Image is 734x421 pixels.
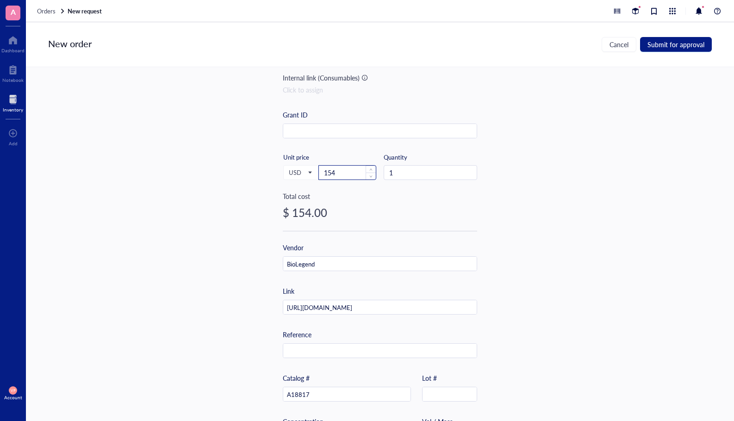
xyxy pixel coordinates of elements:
div: Unit price [283,153,341,161]
span: down [369,175,373,178]
a: Dashboard [1,33,25,53]
div: Account [4,395,22,400]
span: A [11,6,16,18]
div: Total cost [283,191,477,201]
div: Click to assign [283,85,477,95]
span: Submit for approval [647,41,704,48]
div: Reference [283,329,311,340]
a: New request [68,7,104,15]
div: New order [48,37,92,52]
div: Catalog # [283,373,310,383]
div: Inventory [3,107,23,112]
a: Orders [37,7,66,15]
a: Inventory [3,92,23,112]
div: Add [9,141,18,146]
span: Increase Value [366,166,376,173]
span: Orders [37,6,56,15]
div: Notebook [2,77,24,83]
div: Link [283,286,294,296]
div: Lot # [422,373,437,383]
span: Decrease Value [366,173,376,180]
button: Cancel [602,37,636,52]
div: Dashboard [1,48,25,53]
span: USD [289,168,311,177]
button: Submit for approval [640,37,712,52]
div: $ 154.00 [283,205,477,220]
a: Notebook [2,62,24,83]
div: Grant ID [283,110,308,120]
div: Internal link (Consumables) [283,73,360,83]
div: Vendor [283,242,304,253]
span: Cancel [610,41,628,48]
span: up [369,168,373,171]
span: VP [11,388,15,392]
div: Quantity [384,153,477,161]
